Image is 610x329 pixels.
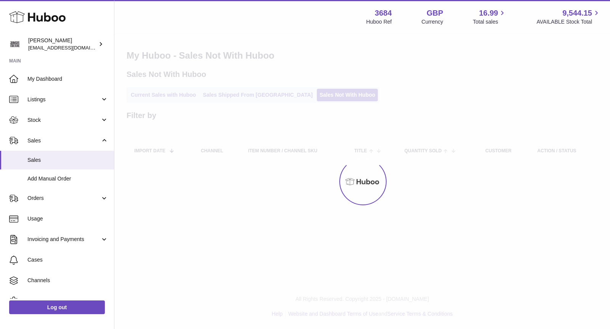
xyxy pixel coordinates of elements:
strong: 3684 [375,8,392,18]
span: Channels [27,277,108,284]
span: 16.99 [479,8,498,18]
span: Sales [27,157,108,164]
span: Sales [27,137,100,144]
span: Invoicing and Payments [27,236,100,243]
span: Total sales [473,18,507,26]
span: Add Manual Order [27,175,108,182]
span: Settings [27,297,108,305]
span: Stock [27,117,100,124]
div: [PERSON_NAME] [28,37,97,51]
a: Log out [9,300,105,314]
span: 9,544.15 [562,8,592,18]
span: [EMAIL_ADDRESS][DOMAIN_NAME] [28,45,112,51]
strong: GBP [427,8,443,18]
span: Listings [27,96,100,103]
span: Orders [27,195,100,202]
div: Currency [422,18,443,26]
div: Huboo Ref [366,18,392,26]
span: AVAILABLE Stock Total [536,18,601,26]
img: theinternationalventure@gmail.com [9,38,21,50]
a: 9,544.15 AVAILABLE Stock Total [536,8,601,26]
a: 16.99 Total sales [473,8,507,26]
span: Cases [27,256,108,264]
span: My Dashboard [27,75,108,83]
span: Usage [27,215,108,222]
